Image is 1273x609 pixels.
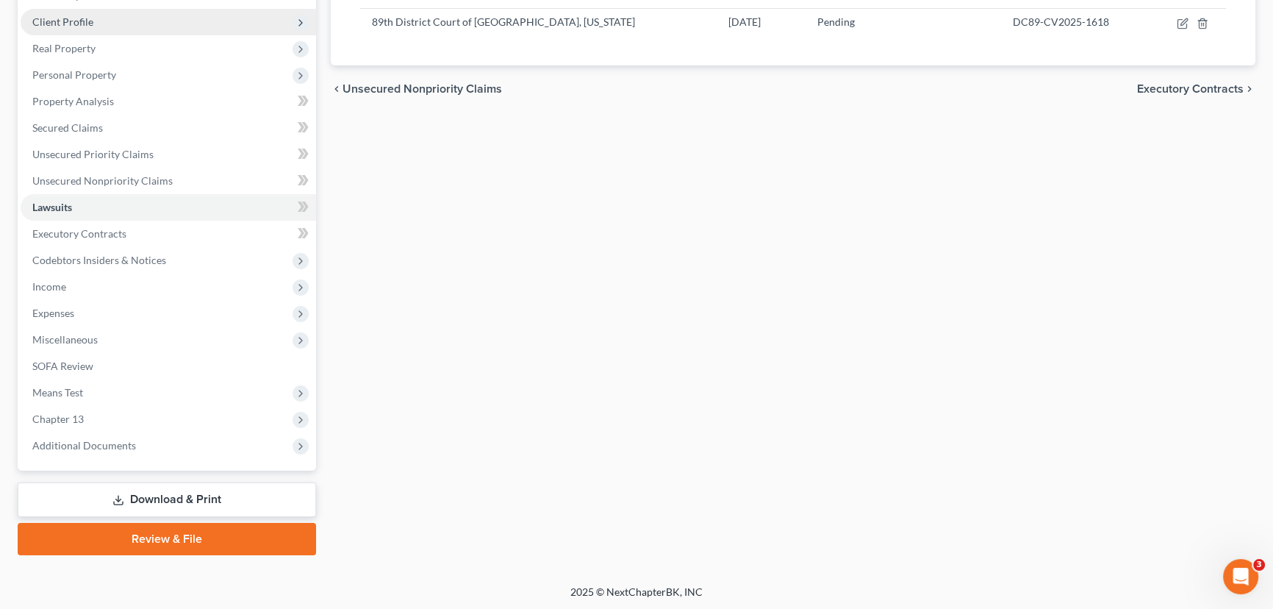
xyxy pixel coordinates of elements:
[32,15,93,28] span: Client Profile
[32,254,166,266] span: Codebtors Insiders & Notices
[32,121,103,134] span: Secured Claims
[1253,559,1265,571] span: 3
[1137,83,1255,95] button: Executory Contracts chevron_right
[372,15,635,28] span: 89th District Court of [GEOGRAPHIC_DATA], [US_STATE]
[32,307,74,319] span: Expenses
[728,15,761,28] span: [DATE]
[21,168,316,194] a: Unsecured Nonpriority Claims
[21,353,316,380] a: SOFA Review
[21,115,316,141] a: Secured Claims
[32,68,116,81] span: Personal Property
[32,413,84,425] span: Chapter 13
[1137,83,1244,95] span: Executory Contracts
[32,333,98,346] span: Miscellaneous
[331,83,343,95] i: chevron_left
[21,141,316,168] a: Unsecured Priority Claims
[1223,559,1258,594] iframe: Intercom live chat
[32,386,83,399] span: Means Test
[32,201,72,213] span: Lawsuits
[32,174,173,187] span: Unsecured Nonpriority Claims
[32,280,66,293] span: Income
[32,148,154,160] span: Unsecured Priority Claims
[1013,15,1109,28] span: DC89-CV2025-1618
[21,221,316,247] a: Executory Contracts
[32,227,126,240] span: Executory Contracts
[331,83,502,95] button: chevron_left Unsecured Nonpriority Claims
[1244,83,1255,95] i: chevron_right
[817,15,855,28] span: Pending
[18,523,316,555] a: Review & File
[32,360,93,372] span: SOFA Review
[343,83,502,95] span: Unsecured Nonpriority Claims
[18,482,316,517] a: Download & Print
[32,95,114,107] span: Property Analysis
[21,194,316,221] a: Lawsuits
[32,439,136,452] span: Additional Documents
[32,42,96,54] span: Real Property
[21,88,316,115] a: Property Analysis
